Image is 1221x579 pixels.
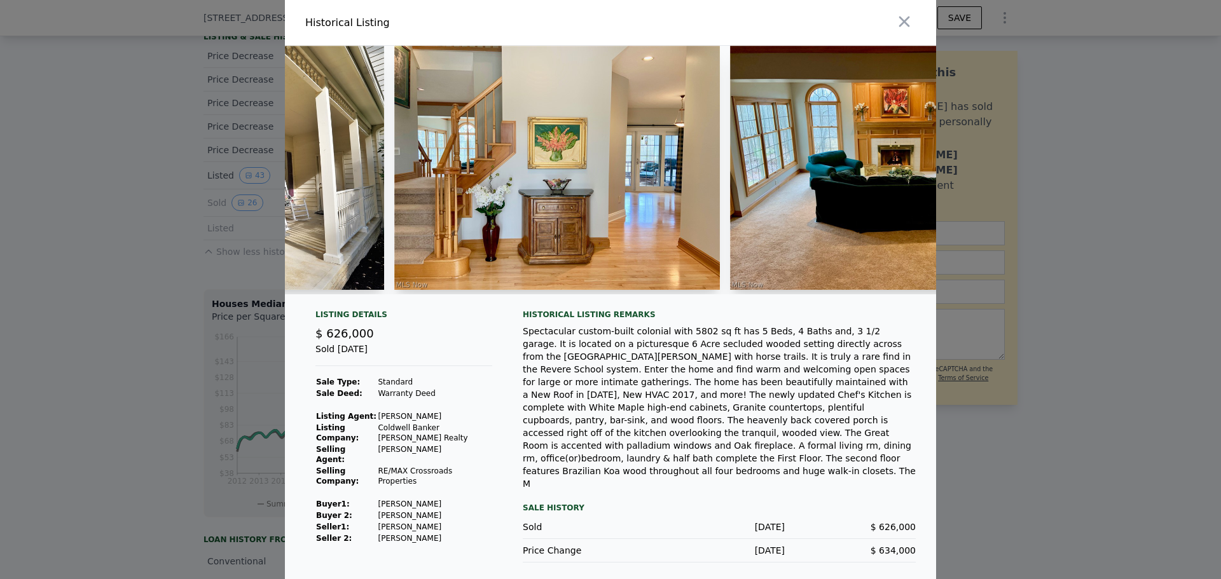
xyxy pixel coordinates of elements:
[305,15,605,31] div: Historical Listing
[316,378,360,386] strong: Sale Type:
[316,522,349,531] strong: Seller 1 :
[377,411,492,422] td: [PERSON_NAME]
[871,522,916,532] span: $ 626,000
[523,544,654,557] div: Price Change
[315,327,374,340] span: $ 626,000
[523,310,916,320] div: Historical Listing remarks
[377,521,492,533] td: [PERSON_NAME]
[315,310,492,325] div: Listing Details
[377,465,492,487] td: RE/MAX Crossroads Properties
[316,500,350,508] strong: Buyer 1 :
[523,500,916,515] div: Sale History
[377,388,492,399] td: Warranty Deed
[377,498,492,510] td: [PERSON_NAME]
[730,46,1056,290] img: Property Img
[523,521,654,533] div: Sold
[316,467,359,486] strong: Selling Company:
[523,325,916,490] div: Spectacular custom-built colonial with 5802 sq ft has 5 Beds, 4 Baths and, 3 1/2 garage. It is lo...
[871,545,916,555] span: $ 634,000
[377,376,492,388] td: Standard
[315,343,492,366] div: Sold [DATE]
[377,444,492,465] td: [PERSON_NAME]
[394,46,720,290] img: Property Img
[316,412,376,421] strong: Listing Agent:
[316,423,359,442] strong: Listing Company:
[316,389,362,398] strong: Sale Deed:
[654,521,785,533] div: [DATE]
[377,510,492,521] td: [PERSON_NAME]
[316,511,352,520] strong: Buyer 2:
[377,422,492,444] td: Coldwell Banker [PERSON_NAME] Realty
[654,544,785,557] div: [DATE]
[377,533,492,544] td: [PERSON_NAME]
[316,445,345,464] strong: Selling Agent:
[316,534,352,543] strong: Seller 2:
